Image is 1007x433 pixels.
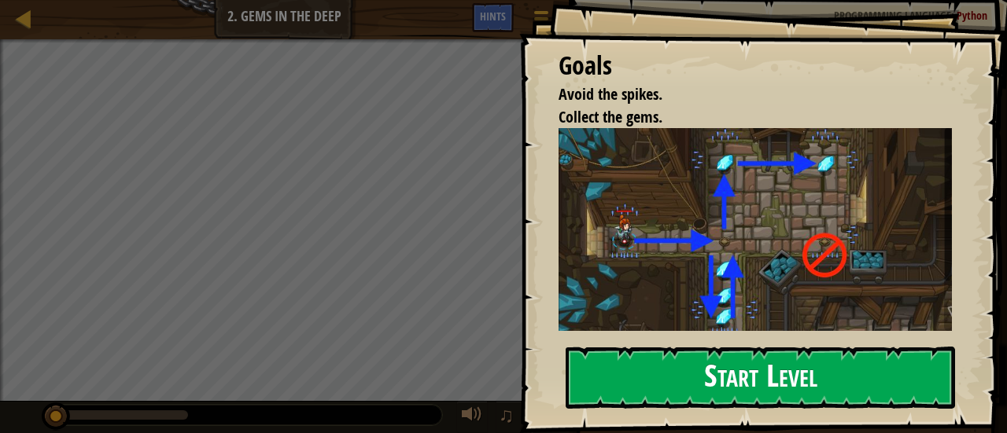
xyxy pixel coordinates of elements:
li: Collect the gems. [539,106,948,129]
img: Gems in the deep [559,128,964,332]
span: Avoid the spikes. [559,83,662,105]
button: ♫ [496,401,522,433]
span: Hints [480,9,506,24]
button: Adjust volume [456,401,488,433]
button: Start Level [566,347,955,409]
div: Goals [559,48,952,84]
span: ♫ [499,403,515,427]
li: Avoid the spikes. [539,83,948,106]
span: Collect the gems. [559,106,662,127]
